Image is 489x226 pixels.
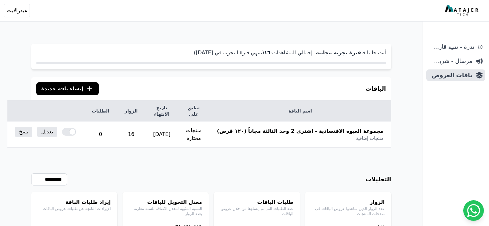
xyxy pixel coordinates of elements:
[7,7,27,14] span: هيدرالايت
[429,42,474,51] span: ندرة - تنبية قارب علي النفاذ
[145,122,178,148] td: [DATE]
[41,85,84,93] span: إنشاء باقة جديدة
[36,82,99,95] button: إنشاء باقة جديدة
[38,206,111,211] p: الإيرادات الناتجة عن طلبات عروض الباقات
[220,198,294,206] h4: طلبات الباقات
[178,122,209,148] td: منتجات مختارة
[117,122,145,148] td: 16
[178,101,209,122] th: تطبق على
[264,50,270,56] strong: ١٦
[15,127,32,137] a: نسخ
[312,198,385,206] h4: الزوار
[209,101,391,122] th: اسم الباقة
[312,206,385,216] p: عدد الزوار الذين شاهدوا عروض الباقات في صفحات المنتجات
[220,206,294,216] p: عدد الطلبات التي تم إنشاؤها من خلال عروض الباقات
[217,127,384,135] span: مجموعة العبوة الاقتصادية - اشتري 2 وخذ الثالثة مجاناً (١٢٠ قرص)
[129,198,202,206] h4: معدل التحويل للباقات
[129,206,202,216] p: النسبة المئوية لمعدل الاضافة للسلة مقارنة بعدد الزوار
[316,50,361,56] strong: فترة تجربة مجانية
[445,5,480,16] img: MatajerTech Logo
[84,101,117,122] th: الطلبات
[366,84,386,93] h3: الباقات
[429,57,472,66] span: مرسال - شريط دعاية
[429,71,472,80] span: باقات العروض
[37,127,57,137] a: تعديل
[4,4,30,17] button: هيدرالايت
[356,135,383,141] span: منتجات إضافية
[36,49,386,57] p: أنت حاليا في . إجمالي المشاهدات: (تنتهي فترة التجربة في [DATE])
[84,122,117,148] td: 0
[145,101,178,122] th: تاريخ الانتهاء
[38,198,111,206] h4: إيراد طلبات الباقة
[366,175,391,184] h3: التحليلات
[117,101,145,122] th: الزوار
